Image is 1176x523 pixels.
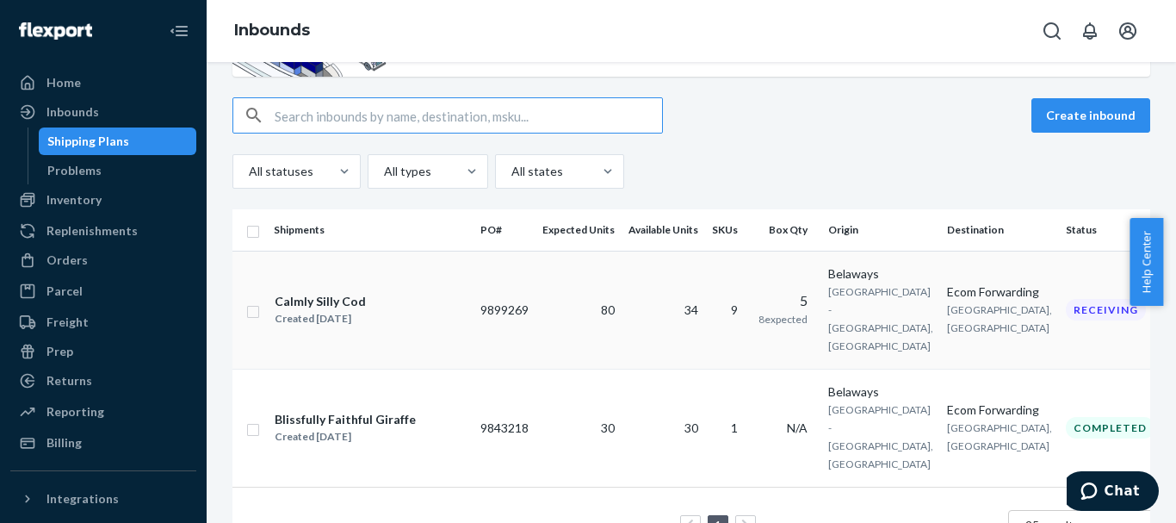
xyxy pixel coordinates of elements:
iframe: Abre um widget para que você possa conversar por chat com um de nossos agentes [1067,471,1159,514]
a: Orders [10,246,196,274]
a: Replenishments [10,217,196,245]
th: Box Qty [752,209,821,251]
span: 9 [731,302,738,317]
div: Inventory [46,191,102,209]
th: Shipments [267,209,473,251]
th: Available Units [622,209,705,251]
span: 8 expected [758,313,808,326]
img: Flexport logo [19,22,92,40]
div: Home [46,74,81,91]
div: Prep [46,343,73,360]
div: Ecom Forwarding [947,402,1052,419]
th: Origin [821,209,940,251]
div: Belaways [828,265,933,283]
span: 30 [601,420,615,435]
span: 30 [684,420,698,435]
button: Create inbound [1031,98,1150,133]
div: 5 [758,291,808,311]
button: Open Search Box [1035,14,1069,48]
th: SKUs [705,209,752,251]
div: Created [DATE] [275,310,366,327]
a: Home [10,69,196,97]
th: Destination [940,209,1059,251]
input: Search inbounds by name, destination, msku... [275,98,662,133]
a: Prep [10,338,196,365]
a: Inbounds [234,21,310,40]
ol: breadcrumbs [220,6,324,56]
div: Replenishments [46,222,138,240]
input: All statuses [247,163,249,180]
span: 1 [731,420,738,435]
div: Blissfully Faithful Giraffe [275,411,416,428]
div: Orders [46,252,88,269]
a: Returns [10,367,196,395]
a: Billing [10,429,196,457]
button: Help Center [1130,218,1163,306]
div: Reporting [46,403,104,420]
div: Integrations [46,490,119,507]
th: Status [1059,209,1168,251]
div: Created [DATE] [275,428,416,445]
div: Shipping Plans [47,133,129,150]
a: Inbounds [10,98,196,126]
div: Ecom Forwarding [947,283,1052,301]
span: 34 [684,302,698,317]
span: [GEOGRAPHIC_DATA], [GEOGRAPHIC_DATA] [947,303,1052,334]
button: Integrations [10,485,196,513]
span: 80 [601,302,615,317]
div: Problems [47,162,102,179]
div: Billing [46,434,82,451]
div: Returns [46,372,92,389]
span: [GEOGRAPHIC_DATA], [GEOGRAPHIC_DATA] [947,421,1052,452]
input: All types [382,163,384,180]
div: Completed [1066,417,1154,439]
a: Freight [10,308,196,336]
div: Inbounds [46,103,99,121]
button: Open account menu [1111,14,1145,48]
div: Parcel [46,283,83,300]
button: Close Navigation [162,14,196,48]
a: Inventory [10,186,196,214]
div: Receiving [1066,299,1146,321]
td: 9899269 [473,251,535,369]
div: Calmly Silly Cod [275,293,366,310]
th: Expected Units [535,209,622,251]
td: 9843218 [473,369,535,487]
th: PO# [473,209,535,251]
a: Reporting [10,398,196,426]
div: Freight [46,314,89,331]
button: Open notifications [1073,14,1107,48]
div: Belaways [828,383,933,401]
span: [GEOGRAPHIC_DATA] - [GEOGRAPHIC_DATA], [GEOGRAPHIC_DATA] [828,403,933,470]
span: N/A [787,420,808,435]
span: [GEOGRAPHIC_DATA] - [GEOGRAPHIC_DATA], [GEOGRAPHIC_DATA] [828,285,933,352]
a: Problems [39,157,197,184]
a: Parcel [10,277,196,305]
input: All states [510,163,511,180]
a: Shipping Plans [39,128,197,155]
